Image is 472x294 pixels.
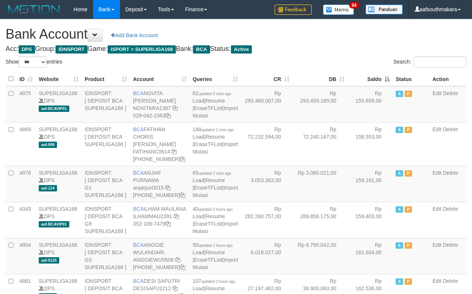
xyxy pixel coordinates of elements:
[405,127,412,133] span: Paused
[433,242,441,248] a: Edit
[198,207,232,211] span: updated 2 hours ago
[133,170,144,176] span: BCA
[193,249,204,255] a: Load
[39,257,59,264] span: aaf-0125
[323,4,354,15] img: Button%20Memo.svg
[405,278,412,285] span: Paused
[6,56,62,68] label: Show entries
[396,206,403,213] span: Active
[16,166,36,202] td: 4878
[443,206,458,212] a: Delete
[206,249,225,255] a: Resume
[443,170,458,176] a: Delete
[193,242,238,270] span: | | |
[193,206,238,234] span: | | |
[433,90,441,96] a: Edit
[39,278,77,284] a: SUPERLIGA168
[174,213,179,219] a: Copy ILHAMMAU2391 to clipboard
[82,72,130,86] th: Product: activate to sort column ascending
[193,257,238,270] a: Import Mutasi
[165,221,171,227] a: Copy 3521067479 to clipboard
[193,141,238,155] a: Import Mutasi
[133,90,144,96] span: BCA
[39,221,69,227] span: aaf-BCAVIP01
[130,122,190,166] td: FATIHAN CHORIS [PERSON_NAME] [PHONE_NUMBER]
[198,171,231,175] span: updated 2 mins ago
[133,257,174,263] a: ANGGIEWU0506
[193,185,238,198] a: Import Mutasi
[241,86,292,123] td: Rp 293.460.007,00
[190,72,241,86] th: Queries: activate to sort column ascending
[292,202,348,238] td: Rp 289.856.175,00
[56,45,88,54] span: IDNSPORT
[241,166,292,202] td: Rp 3.053.363,00
[405,170,412,177] span: Paused
[172,285,178,291] a: Copy DESISAPU2212 to clipboard
[133,213,172,219] a: ILHAMMAU2391
[292,72,348,86] th: DB: activate to sort column ascending
[39,90,77,96] a: SUPERLIGA168
[6,4,62,15] img: MOTION_logo.png
[443,242,458,248] a: Delete
[193,105,238,119] a: Import Mutasi
[198,92,231,96] span: updated 9 mins ago
[443,90,458,96] a: Delete
[36,72,82,86] th: Website: activate to sort column ascending
[206,285,225,291] a: Resume
[348,202,393,238] td: Rp 159.403,00
[193,177,204,183] a: Load
[6,45,466,53] h4: Acc: Group: Game: Bank: Status:
[106,29,162,42] a: Add Bank Account
[396,170,403,177] span: Active
[206,213,225,219] a: Resume
[194,185,222,191] a: EraseTFList
[82,202,130,238] td: IDNSPORT [ DEPOSIT BCA G9 SUPERLIGA168 ]
[443,278,458,284] a: Delete
[241,238,292,274] td: Rp 6.018.027,00
[36,122,82,166] td: DPS
[193,221,238,234] a: Import Mutasi
[175,257,180,263] a: Copy ANGGIEWU0506 to clipboard
[292,238,348,274] td: Rp 6.790.042,00
[393,56,466,68] label: Search:
[396,91,403,97] span: Active
[193,126,234,132] span: 148
[180,264,185,270] a: Copy 4062213373 to clipboard
[133,105,171,111] a: NOVITARA1387
[433,170,441,176] a: Edit
[433,206,441,212] a: Edit
[292,86,348,123] td: Rp 293.459.189,00
[16,238,36,274] td: 4804
[194,257,222,263] a: EraseTFList
[36,166,82,202] td: DPS
[19,56,47,68] select: Showentries
[292,166,348,202] td: Rp 3.060.021,00
[193,45,210,54] span: BCA
[206,177,225,183] a: Resume
[82,238,130,274] td: IDNSPORT [ DEPOSIT BCA G3 SUPERLIGA168 ]
[396,278,403,285] span: Active
[39,206,77,212] a: SUPERLIGA168
[16,122,36,166] td: 4869
[396,127,403,133] span: Active
[6,27,466,42] h1: Bank Account
[36,238,82,274] td: DPS
[193,134,204,140] a: Load
[414,56,466,68] input: Search:
[433,126,441,132] a: Edit
[19,45,35,54] span: DPS
[292,122,348,166] td: Rp 72.240.147,00
[165,185,170,191] a: Copy anjarpur0015 to clipboard
[193,206,232,212] span: 40
[133,185,164,191] a: anjarpur0015
[16,86,36,123] td: 4875
[349,2,359,9] span: 34
[36,202,82,238] td: DPS
[39,185,57,191] span: aaf-124
[16,202,36,238] td: 4343
[231,45,252,54] span: Active
[275,4,312,15] img: Feedback.jpg
[393,72,430,86] th: Status
[180,156,185,162] a: Copy 4062281727 to clipboard
[133,242,144,248] span: BCA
